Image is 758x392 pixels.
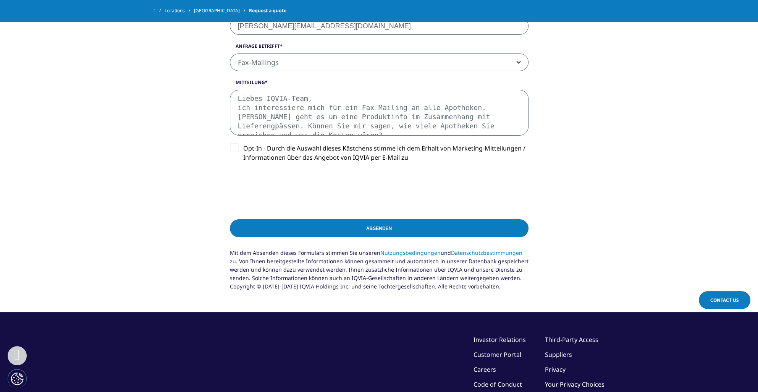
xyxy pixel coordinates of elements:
iframe: reCAPTCHA [230,174,346,204]
a: Suppliers [545,350,572,359]
span: Contact Us [710,297,739,303]
a: [GEOGRAPHIC_DATA] [194,4,249,18]
a: Code of Conduct [474,380,522,389]
span: Fax-Mailings [230,54,528,71]
label: Anfrage betrifft [230,43,528,53]
a: Investor Relations [474,335,526,344]
a: Third-Party Access [545,335,598,344]
div: Mit dem Absenden dieses Formulars stimmen Sie unseren und . Von Ihnen bereitgestellte Information... [230,249,528,291]
input: Absenden [230,219,528,237]
a: Datenschutzbestimmungen zu [230,249,522,265]
a: Contact Us [699,291,750,309]
span: Fax-Mailings [230,53,528,71]
a: Your Privacy Choices [545,380,604,389]
a: Careers [474,365,496,374]
a: Locations [165,4,194,18]
a: Customer Portal [474,350,521,359]
label: Opt-In - Durch die Auswahl dieses Kästchens stimme ich dem Erhalt von Marketing-Mitteilungen / In... [230,144,528,166]
button: Cookie-Einstellungen [8,369,27,388]
a: Nutzungsbedingungen [380,249,441,256]
span: Request a quote [249,4,286,18]
a: Privacy [545,365,566,374]
label: Mitteilung [230,79,528,90]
